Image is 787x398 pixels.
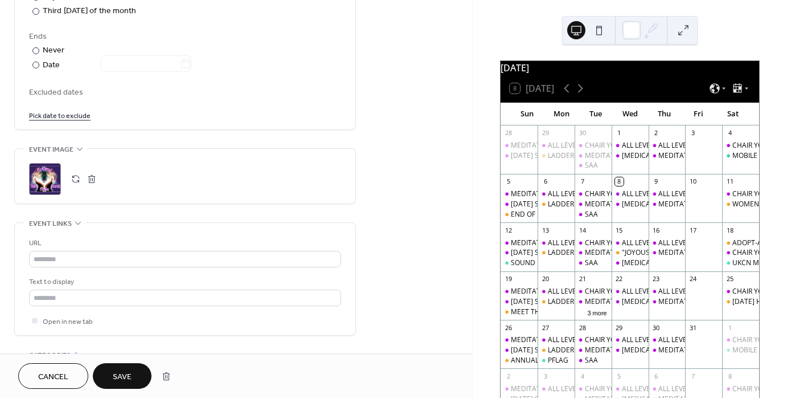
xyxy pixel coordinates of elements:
div: [MEDICAL_DATA] [622,200,677,209]
div: 19 [504,275,513,283]
div: Tue [579,103,613,125]
div: 2 [504,372,513,380]
div: MEDITATION [511,238,552,248]
div: 25 [725,275,734,283]
div: MEDITATION [585,200,626,209]
div: SUNDAY SERVICE [501,248,538,258]
div: ALL LEVELS FLOW YOGA [658,384,735,394]
div: 30 [652,323,661,332]
div: ALL LEVELS FLOW YOGA [548,335,624,345]
div: ALL LEVELS FLOW YOGA [622,335,698,345]
div: ALL LEVELS FLOW YOGA [548,141,624,151]
div: [DATE] [501,61,759,75]
div: ANNUAL MEETING [501,356,538,365]
div: MEDITATION [649,248,686,258]
div: 27 [541,323,550,332]
div: "JOYOUS LONGEVITY" Lunch & Presentation [612,248,649,258]
div: CHAIR YOGA [732,189,773,199]
div: ALL LEVELS FLOW YOGA [649,141,686,151]
div: [MEDICAL_DATA] [622,258,677,268]
div: 11 [725,177,734,186]
div: MOBILE FOOD PANTRY [722,346,759,355]
div: CHAIR YOGA [732,287,773,297]
div: ALL LEVELS FLOW YOGA [548,189,624,199]
div: 23 [652,275,661,283]
div: TAI CHI [612,258,649,268]
div: MEDITATION [501,141,538,151]
div: ALL LEVELS FLOW YOGA [649,238,686,248]
div: ALL LEVELS FLOW YOGA [548,384,624,394]
div: MEDITATION [585,346,626,355]
div: 8 [725,372,734,380]
div: MEDITATION [649,151,686,161]
div: ADOPT-A-STREET [722,238,759,248]
div: MEET THE CANDIDATES [511,307,588,317]
div: CHAIR YOGA [732,384,773,394]
div: MEDITATION [658,248,700,258]
div: SUNDAY SERVICE [501,346,538,355]
div: ALL LEVELS FLOW YOGA [538,141,575,151]
div: MEDITATION [649,297,686,307]
div: ALL LEVELS FLOW YOGA [612,287,649,297]
div: CHAIR YOGA [575,335,612,345]
div: ALL LEVELS FLOW YOGA [538,384,575,394]
div: ALL LEVELS FLOW YOGA [658,287,735,297]
div: Wed [613,103,647,125]
div: 20 [541,275,550,283]
div: SAA [585,161,598,170]
button: Cancel [18,363,88,389]
div: MEDITATION [658,200,700,209]
button: 3 more [583,307,611,317]
div: LADDER TO THE LIGHT CLASS [548,297,643,307]
div: CHAIR YOGA [722,335,759,345]
div: 21 [578,275,587,283]
div: SAA [575,258,612,268]
div: 2 [652,129,661,137]
span: Cancel [38,371,68,383]
div: CHAIR YOGA [585,335,625,345]
div: ALL LEVELS FLOW YOGA [622,141,698,151]
div: 5 [504,177,513,186]
div: CHAIR YOGA [732,141,773,151]
div: MEDITATION [575,151,612,161]
div: SAA [575,356,612,365]
div: MEDITATION [658,346,700,355]
div: Ends [29,31,339,43]
div: 26 [504,323,513,332]
div: MEDITATION [501,335,538,345]
div: SUNDAY SERVICE [501,297,538,307]
div: ALL LEVELS FLOW YOGA [548,287,624,297]
div: 17 [688,226,697,234]
div: 9 [652,177,661,186]
div: MEDITATION [511,141,552,151]
div: MOBILE FOOD PANTRY [722,151,759,161]
div: CHAIR YOGA [722,384,759,394]
button: Save [93,363,151,389]
div: CHAIR YOGA [575,287,612,297]
div: MEDITATION [575,346,612,355]
div: Date [43,59,191,72]
div: MEDITATION [501,238,538,248]
div: ALL LEVELS FLOW YOGA [658,335,735,345]
div: SUNDAY SERVICE [501,151,538,161]
div: Third [DATE] of the month [43,5,137,17]
div: HALLOWEEN HOOPLA [722,297,759,307]
div: ALL LEVELS FLOW YOGA [612,189,649,199]
div: UKCN MEN [732,258,768,268]
div: 7 [688,372,697,380]
div: 4 [725,129,734,137]
div: [MEDICAL_DATA] [622,297,677,307]
div: [MEDICAL_DATA] [622,346,677,355]
div: LADDER TO THE LIGHT CLASS [538,151,575,161]
div: ALL LEVELS FLOW YOGA [622,238,698,248]
div: [DATE] SERVICE [511,297,561,307]
div: 24 [688,275,697,283]
div: Sun [510,103,544,125]
div: MEDITATION [511,384,552,394]
div: LADDER TO THE LIGHT CLASS [548,346,643,355]
div: CHAIR YOGA [722,287,759,297]
span: Categories [29,350,71,362]
div: 15 [615,226,624,234]
div: URL [29,237,339,249]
